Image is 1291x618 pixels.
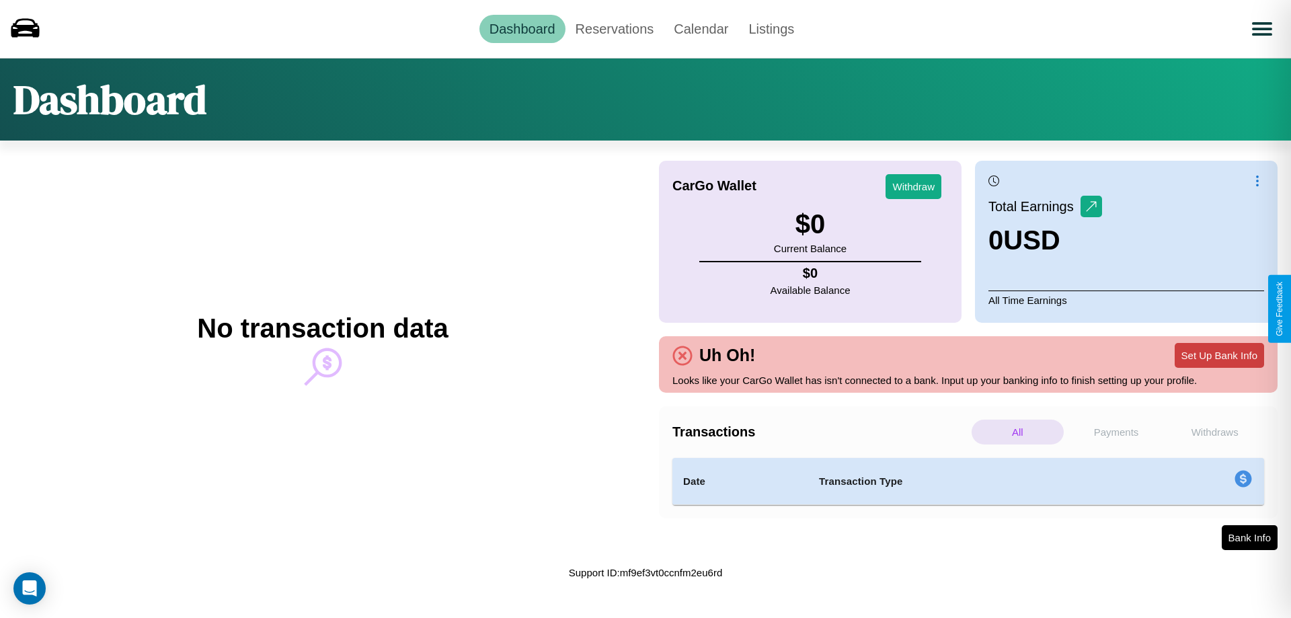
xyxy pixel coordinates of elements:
[565,15,664,43] a: Reservations
[988,194,1081,219] p: Total Earnings
[672,424,968,440] h4: Transactions
[672,371,1264,389] p: Looks like your CarGo Wallet has isn't connected to a bank. Input up your banking info to finish ...
[1275,282,1284,336] div: Give Feedback
[672,178,756,194] h4: CarGo Wallet
[569,564,722,582] p: Support ID: mf9ef3vt0ccnfm2eu6rd
[693,346,762,365] h4: Uh Oh!
[683,473,797,490] h4: Date
[886,174,941,199] button: Withdraw
[1175,343,1264,368] button: Set Up Bank Info
[1169,420,1261,445] p: Withdraws
[774,209,847,239] h3: $ 0
[738,15,804,43] a: Listings
[197,313,448,344] h2: No transaction data
[664,15,738,43] a: Calendar
[988,225,1102,256] h3: 0 USD
[771,266,851,281] h4: $ 0
[672,458,1264,505] table: simple table
[13,572,46,605] div: Open Intercom Messenger
[988,291,1264,309] p: All Time Earnings
[819,473,1124,490] h4: Transaction Type
[774,239,847,258] p: Current Balance
[1222,525,1278,550] button: Bank Info
[771,281,851,299] p: Available Balance
[13,72,206,127] h1: Dashboard
[479,15,565,43] a: Dashboard
[1243,10,1281,48] button: Open menu
[1070,420,1163,445] p: Payments
[972,420,1064,445] p: All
